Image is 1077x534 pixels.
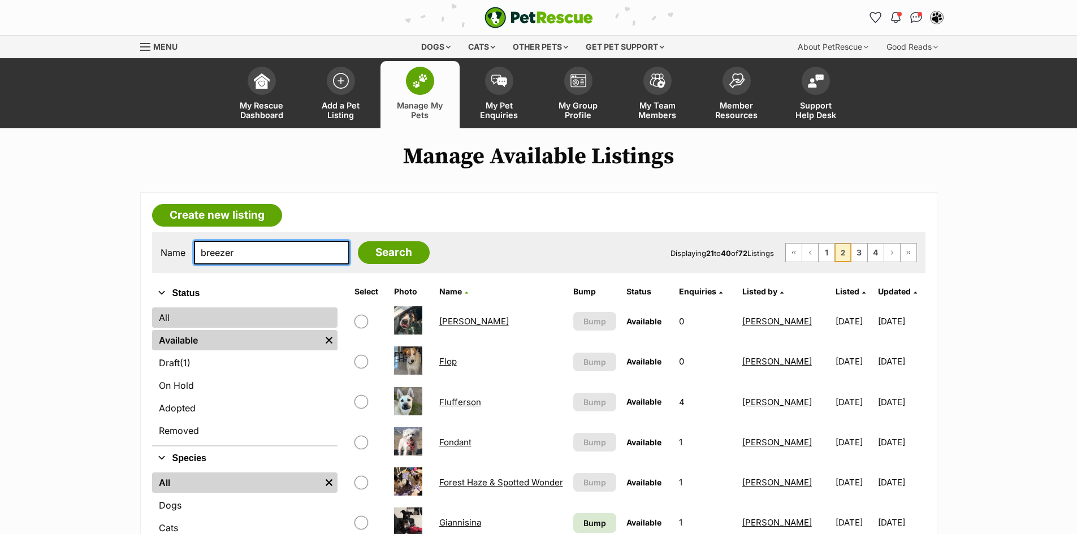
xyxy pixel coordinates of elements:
a: Draft [152,353,338,373]
img: help-desk-icon-fdf02630f3aa405de69fd3d07c3f3aa587a6932b1a1747fa1d2bba05be0121f9.svg [808,74,824,88]
nav: Pagination [785,243,917,262]
span: translation missing: en.admin.listings.index.attributes.enquiries [679,286,716,296]
span: My Rescue Dashboard [236,101,287,120]
td: 1 [674,463,736,502]
a: [PERSON_NAME] [742,356,812,367]
span: Listed by [742,286,777,296]
button: Bump [573,353,616,371]
td: [DATE] [831,342,877,381]
a: Listed [836,286,866,296]
a: [PERSON_NAME] [439,316,509,327]
button: Status [152,286,338,301]
a: Support Help Desk [776,61,855,128]
a: Enquiries [679,286,723,296]
a: Listed by [742,286,784,296]
span: Support Help Desk [790,101,841,120]
a: Manage My Pets [380,61,460,128]
a: All [152,307,338,328]
a: My Rescue Dashboard [222,61,301,128]
img: chat-41dd97257d64d25036548639549fe6c8038ab92f7586957e7f3b1b290dea8141.svg [910,12,922,23]
button: My account [928,8,946,27]
img: logo-e224e6f780fb5917bec1dbf3a21bbac754714ae5b6737aabdf751b685950b380.svg [485,7,593,28]
span: Member Resources [711,101,762,120]
span: (1) [180,356,191,370]
td: [DATE] [831,423,877,462]
input: Search [358,241,430,264]
a: Next page [884,244,900,262]
ul: Account quick links [867,8,946,27]
img: Lynda Smith profile pic [931,12,942,23]
td: 0 [674,302,736,341]
th: Select [350,283,388,301]
a: Favourites [867,8,885,27]
span: Available [626,437,661,447]
a: [PERSON_NAME] [742,437,812,448]
a: [PERSON_NAME] [742,316,812,327]
a: Create new listing [152,204,282,227]
a: On Hold [152,375,338,396]
a: Adopted [152,398,338,418]
strong: 72 [738,249,747,258]
span: My Pet Enquiries [474,101,525,120]
div: Get pet support [578,36,672,58]
div: Status [152,305,338,445]
button: Bump [573,393,616,411]
td: [DATE] [878,423,924,462]
a: Page 4 [868,244,884,262]
a: Bump [573,513,616,533]
img: manage-my-pets-icon-02211641906a0b7f246fdf0571729dbe1e7629f14944591b6c1af311fb30b64b.svg [412,73,428,88]
a: Available [152,330,321,350]
a: Flufferson [439,397,481,407]
a: Add a Pet Listing [301,61,380,128]
span: My Team Members [632,101,683,120]
img: team-members-icon-5396bd8760b3fe7c0b43da4ab00e1e3bb1a5d9ba89233759b79545d2d3fc5d0d.svg [650,73,665,88]
span: Manage My Pets [395,101,445,120]
span: Bump [583,436,606,448]
div: Good Reads [879,36,946,58]
span: Bump [583,476,606,488]
span: Add a Pet Listing [315,101,366,120]
a: Member Resources [697,61,776,128]
strong: 21 [706,249,714,258]
span: Bump [583,315,606,327]
td: 4 [674,383,736,422]
span: Bump [583,356,606,368]
a: Updated [878,286,917,296]
span: Available [626,316,661,326]
a: [PERSON_NAME] [742,397,812,407]
a: Previous page [802,244,818,262]
span: Name [439,286,462,296]
a: [PERSON_NAME] [742,477,812,488]
a: Giannisina [439,517,481,528]
a: PetRescue [485,7,593,28]
a: All [152,472,321,493]
a: Fondant [439,437,472,448]
a: Remove filter [321,330,338,350]
td: [DATE] [878,342,924,381]
a: First page [786,244,802,262]
img: member-resources-icon-8e73f808a243e03378d46382f2149f9095a855e16c252ad45f914b54edf8863c.svg [729,73,745,88]
img: add-pet-listing-icon-0afa8454b4691262ce3f59096e99ab1cd57d4a30225e0717b998d2c9b9846f56.svg [333,73,349,89]
a: My Pet Enquiries [460,61,539,128]
a: Conversations [907,8,925,27]
span: Available [626,397,661,406]
button: Bump [573,473,616,492]
a: Page 1 [819,244,834,262]
th: Status [622,283,674,301]
span: Menu [153,42,178,51]
span: Bump [583,396,606,408]
a: Menu [140,36,185,56]
td: [DATE] [878,463,924,502]
a: Last page [901,244,916,262]
span: Updated [878,286,911,296]
td: [DATE] [878,383,924,422]
a: Name [439,286,468,296]
span: My Group Profile [553,101,604,120]
div: About PetRescue [790,36,876,58]
div: Other pets [505,36,576,58]
img: pet-enquiries-icon-7e3ad2cf08bfb03b45e93fb7055b45f3efa6380592205ae92323e6603595dc1f.svg [491,75,507,87]
img: dashboard-icon-eb2f2d2d3e046f16d808141f083e7271f6b2e854fb5c12c21221c1fb7104beca.svg [254,73,270,89]
td: 1 [674,423,736,462]
div: Cats [460,36,503,58]
td: [DATE] [831,302,877,341]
